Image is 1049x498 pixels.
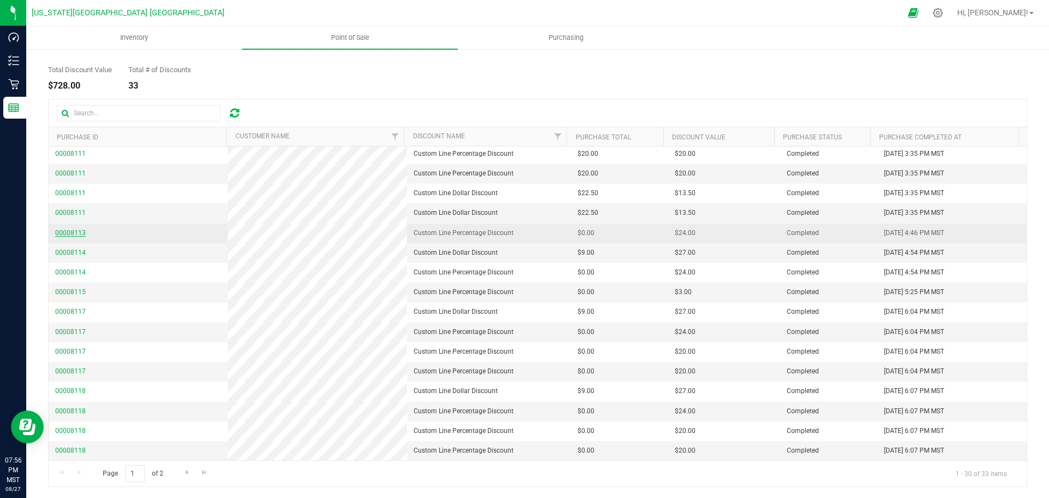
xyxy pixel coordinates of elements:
span: $0.00 [577,366,594,377]
a: Point of Sale [242,26,458,49]
span: 00008117 [55,308,86,315]
span: 00008117 [55,348,86,355]
span: Completed [787,208,819,218]
span: Custom Line Dollar Discount [414,188,498,198]
span: $3.00 [675,287,692,297]
div: 33 [128,81,191,90]
span: $24.00 [675,327,696,337]
span: $0.00 [577,426,594,436]
a: Customer Name [235,132,290,140]
span: $24.00 [675,267,696,278]
span: Completed [787,347,819,357]
span: $27.00 [675,386,696,396]
span: $20.00 [675,149,696,159]
a: Filter [386,127,404,146]
span: [DATE] 6:04 PM MST [884,347,944,357]
span: Custom Line Dollar Discount [414,307,498,317]
span: $0.00 [577,446,594,456]
input: Search... [57,105,221,121]
span: Completed [787,386,819,396]
span: [DATE] 6:04 PM MST [884,366,944,377]
span: $0.00 [577,267,594,278]
a: Purchase Completed At [879,133,962,141]
span: Completed [787,307,819,317]
span: 00008118 [55,447,86,454]
span: $22.50 [577,188,598,198]
span: Custom Line Percentage Discount [414,228,514,238]
a: Filter [549,127,567,146]
div: Total # of Discounts [128,66,191,73]
span: [DATE] 3:35 PM MST [884,188,944,198]
span: Inventory [105,33,163,43]
span: 00008117 [55,328,86,336]
span: Custom Line Percentage Discount [414,347,514,357]
span: Page of 2 [93,465,172,482]
span: Completed [787,366,819,377]
span: [DATE] 5:25 PM MST [884,287,944,297]
span: $13.50 [675,188,696,198]
span: Custom Line Percentage Discount [414,287,514,297]
a: Discount Value [672,133,726,141]
span: $9.00 [577,248,594,258]
a: Purchase ID [57,133,98,141]
span: 00008117 [55,367,86,375]
span: $20.00 [577,168,598,179]
span: 00008114 [55,268,86,276]
span: $0.00 [577,287,594,297]
input: 1 [125,465,145,482]
span: Custom Line Percentage Discount [414,446,514,456]
a: Discount Name [413,132,465,140]
span: $20.00 [675,168,696,179]
a: Purchase Total [576,133,631,141]
span: 00008111 [55,209,86,216]
span: [DATE] 3:35 PM MST [884,168,944,179]
span: [DATE] 6:04 PM MST [884,307,944,317]
span: Completed [787,228,819,238]
span: Completed [787,267,819,278]
a: Inventory [26,26,242,49]
span: $27.00 [675,307,696,317]
span: $22.50 [577,208,598,218]
span: [DATE] 6:07 PM MST [884,386,944,396]
div: $728.00 [48,81,112,90]
p: 07:56 PM MST [5,455,21,485]
span: $0.00 [577,228,594,238]
span: Custom Line Percentage Discount [414,267,514,278]
a: Go to the next page [179,465,195,480]
span: $24.00 [675,228,696,238]
span: 00008114 [55,249,86,256]
span: [DATE] 4:46 PM MST [884,228,944,238]
span: $9.00 [577,307,594,317]
span: [US_STATE][GEOGRAPHIC_DATA] [GEOGRAPHIC_DATA] [32,8,225,17]
span: $20.00 [577,149,598,159]
span: $24.00 [675,406,696,417]
span: [DATE] 4:54 PM MST [884,267,944,278]
span: $20.00 [675,366,696,377]
span: $20.00 [675,347,696,357]
p: 08/27 [5,485,21,493]
span: Completed [787,149,819,159]
div: Total Discount Value [48,66,112,73]
span: Open Ecommerce Menu [901,2,926,24]
span: Completed [787,426,819,436]
span: Custom Line Percentage Discount [414,406,514,417]
span: $20.00 [675,426,696,436]
span: Custom Line Dollar Discount [414,208,498,218]
span: 00008118 [55,387,86,395]
span: 00008115 [55,288,86,296]
iframe: Resource center [11,411,44,443]
a: Go to the last page [197,465,213,480]
a: Purchasing [458,26,674,49]
inline-svg: Reports [8,102,19,113]
span: Purchasing [534,33,598,43]
span: 1 - 30 of 33 items [947,465,1016,482]
span: Custom Line Percentage Discount [414,327,514,337]
span: 00008111 [55,189,86,197]
span: Completed [787,287,819,297]
a: Purchase Status [783,133,842,141]
inline-svg: Inventory [8,55,19,66]
span: $0.00 [577,406,594,417]
span: Point of Sale [316,33,384,43]
span: [DATE] 6:07 PM MST [884,426,944,436]
span: Completed [787,188,819,198]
